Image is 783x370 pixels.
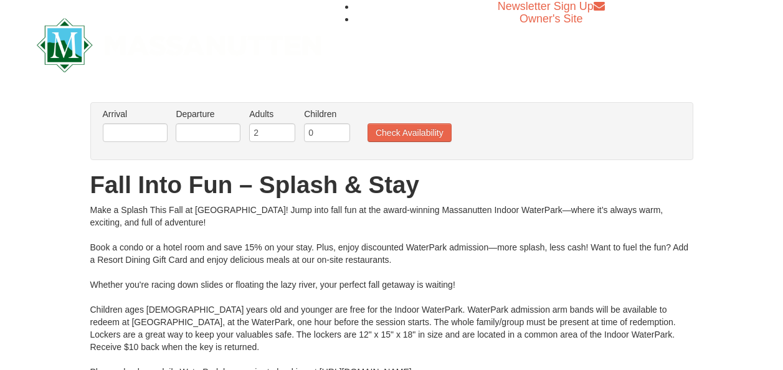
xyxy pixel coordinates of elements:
a: Massanutten Resort [37,29,322,58]
label: Adults [249,108,295,120]
label: Arrival [103,108,168,120]
a: Owner's Site [520,12,582,25]
h1: Fall Into Fun – Splash & Stay [90,173,693,197]
button: Check Availability [368,123,452,142]
label: Departure [176,108,240,120]
label: Children [304,108,350,120]
img: Massanutten Resort Logo [37,18,322,72]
